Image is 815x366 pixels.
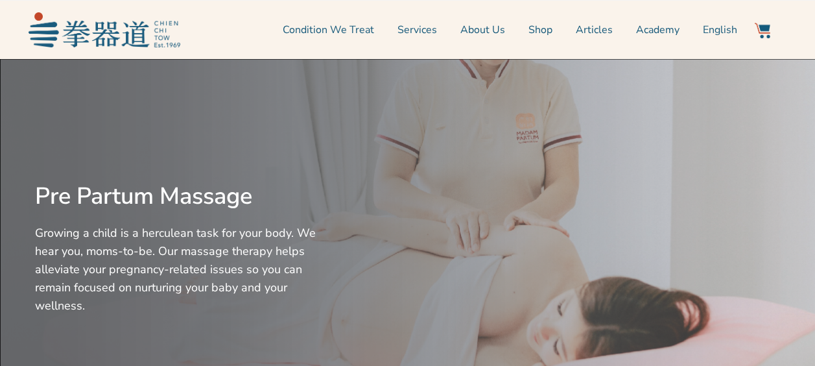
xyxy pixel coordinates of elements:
a: Articles [576,14,613,46]
a: About Us [460,14,505,46]
p: Growing a child is a herculean task for your body. We hear you, moms-to-be. Our massage therapy h... [35,224,333,315]
nav: Menu [187,14,738,46]
a: Condition We Treat [283,14,374,46]
span: English [703,22,737,38]
a: Academy [636,14,679,46]
a: Switch to English [703,14,737,46]
h2: Pre Partum Massage [35,182,333,211]
a: Shop [528,14,552,46]
a: Services [397,14,437,46]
